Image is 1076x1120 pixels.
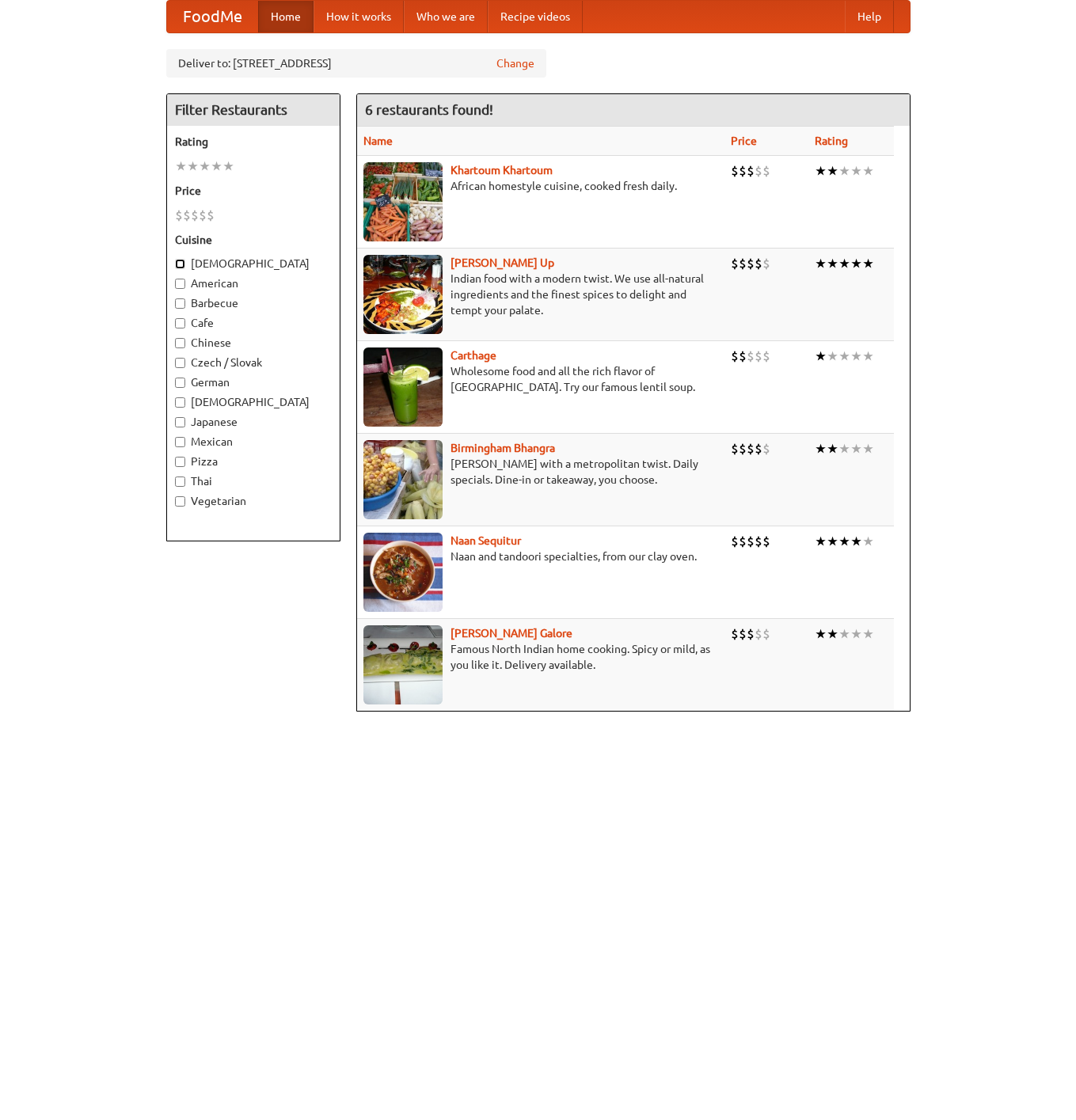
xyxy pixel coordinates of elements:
li: ★ [850,440,862,457]
img: currygalore.jpg [363,625,443,704]
a: How it works [314,1,404,32]
img: carthage.jpg [363,347,443,427]
label: American [175,275,332,291]
li: ★ [838,347,850,365]
li: ★ [815,347,827,365]
li: ★ [850,347,862,365]
img: khartoum.jpg [363,162,443,241]
b: Carthage [451,349,496,362]
li: $ [747,440,755,457]
li: $ [747,162,755,180]
a: Name [363,135,393,147]
li: ★ [862,625,874,643]
li: $ [762,255,770,272]
input: Czech / Slovak [175,358,185,368]
li: ★ [827,255,838,272]
a: Change [496,55,534,71]
li: ★ [827,625,838,643]
label: Chinese [175,335,332,351]
li: $ [731,440,739,457]
li: $ [739,162,747,180]
li: ★ [211,158,222,175]
li: ★ [815,255,827,272]
input: Mexican [175,437,185,447]
p: Famous North Indian home cooking. Spicy or mild, as you like it. Delivery available. [363,641,718,673]
img: naansequitur.jpg [363,533,443,612]
li: $ [755,347,762,365]
p: Indian food with a modern twist. We use all-natural ingredients and the finest spices to delight ... [363,271,718,318]
input: Pizza [175,457,185,467]
li: ★ [827,440,838,457]
li: ★ [815,625,827,643]
li: $ [731,625,739,643]
li: ★ [187,158,199,175]
li: ★ [815,533,827,550]
input: German [175,378,185,388]
label: Vegetarian [175,493,332,509]
li: ★ [838,255,850,272]
li: ★ [850,162,862,180]
li: ★ [838,533,850,550]
li: ★ [838,162,850,180]
li: $ [747,255,755,272]
li: ★ [850,625,862,643]
li: $ [731,162,739,180]
li: ★ [850,533,862,550]
label: German [175,374,332,390]
a: FoodMe [167,1,258,32]
h4: Filter Restaurants [167,94,340,126]
li: $ [191,207,199,224]
h5: Rating [175,134,332,150]
li: $ [762,625,770,643]
label: Cafe [175,315,332,331]
img: bhangra.jpg [363,440,443,519]
input: American [175,279,185,289]
li: $ [175,207,183,224]
label: Pizza [175,454,332,469]
a: Who we are [404,1,488,32]
li: $ [755,625,762,643]
input: Chinese [175,338,185,348]
a: [PERSON_NAME] Galore [451,627,572,640]
li: $ [762,347,770,365]
li: $ [762,440,770,457]
h5: Price [175,183,332,199]
label: Czech / Slovak [175,355,332,370]
li: $ [183,207,191,224]
li: $ [739,347,747,365]
a: Home [258,1,314,32]
li: ★ [827,533,838,550]
label: Japanese [175,414,332,430]
img: curryup.jpg [363,255,443,334]
li: ★ [199,158,211,175]
li: $ [731,347,739,365]
p: [PERSON_NAME] with a metropolitan twist. Daily specials. Dine-in or takeaway, you choose. [363,456,718,488]
a: Birmingham Bhangra [451,442,555,454]
p: Naan and tandoori specialties, from our clay oven. [363,549,718,564]
label: Barbecue [175,295,332,311]
li: $ [739,625,747,643]
li: $ [739,440,747,457]
a: Recipe videos [488,1,583,32]
li: ★ [815,162,827,180]
input: Vegetarian [175,496,185,507]
li: ★ [838,440,850,457]
li: ★ [862,162,874,180]
a: [PERSON_NAME] Up [451,256,554,269]
li: $ [755,162,762,180]
li: $ [755,533,762,550]
li: ★ [838,625,850,643]
li: ★ [850,255,862,272]
label: Thai [175,473,332,489]
li: ★ [222,158,234,175]
li: $ [762,162,770,180]
li: $ [199,207,207,224]
li: ★ [862,440,874,457]
li: $ [762,533,770,550]
div: Deliver to: [STREET_ADDRESS] [166,49,546,78]
a: Khartoum Khartoum [451,164,553,177]
li: $ [747,625,755,643]
li: ★ [827,347,838,365]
